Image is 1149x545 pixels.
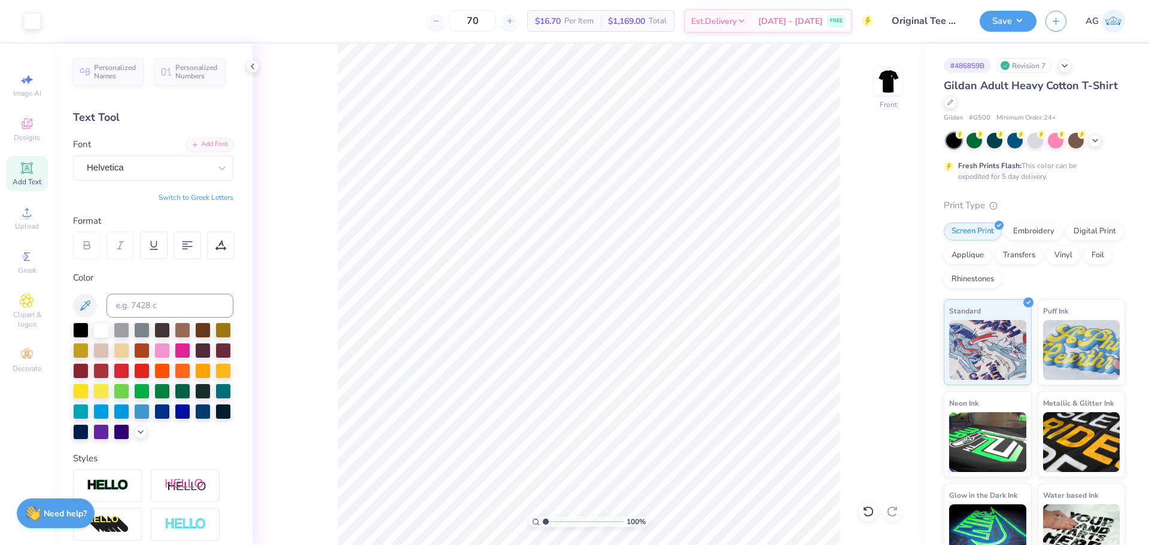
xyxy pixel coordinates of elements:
span: 100 % [627,516,646,527]
span: Add Text [13,177,41,187]
img: Stroke [87,479,129,492]
div: Text Tool [73,109,233,126]
label: Font [73,138,91,151]
span: Greek [18,266,37,275]
span: Glow in the Dark Ink [949,489,1017,501]
span: Personalized Numbers [175,63,218,80]
span: [DATE] - [DATE] [758,15,823,28]
img: Neon Ink [949,412,1026,472]
span: Per Item [564,15,594,28]
div: Embroidery [1005,223,1062,240]
img: Puff Ink [1043,320,1120,380]
button: Switch to Greek Letters [159,193,233,202]
div: Revision 7 [997,58,1052,73]
span: $1,169.00 [608,15,645,28]
button: Save [980,11,1036,32]
img: Shadow [165,478,206,493]
div: Front [880,99,897,110]
span: # G500 [969,113,990,123]
div: This color can be expedited for 5 day delivery. [958,160,1105,182]
div: Digital Print [1066,223,1124,240]
div: Vinyl [1047,246,1080,264]
span: Est. Delivery [691,15,737,28]
div: Add Font [186,138,233,151]
span: Clipart & logos [6,310,48,329]
div: Rhinestones [944,270,1002,288]
span: Decorate [13,364,41,373]
span: Standard [949,305,981,317]
span: Upload [15,221,39,231]
strong: Fresh Prints Flash: [958,161,1022,170]
span: AG [1086,14,1099,28]
div: Color [73,271,233,285]
input: – – [449,10,496,32]
span: Total [649,15,667,28]
div: Foil [1084,246,1112,264]
span: Puff Ink [1043,305,1068,317]
img: Front [876,69,900,93]
span: Minimum Order: 24 + [996,113,1056,123]
span: Personalized Names [94,63,136,80]
span: Metallic & Glitter Ink [1043,397,1114,409]
div: Styles [73,452,233,465]
img: Negative Space [165,517,206,531]
img: Standard [949,320,1026,380]
span: $16.70 [535,15,561,28]
span: Image AI [13,89,41,98]
strong: Need help? [44,508,87,519]
div: # 486859B [944,58,991,73]
span: FREE [830,17,843,25]
a: AG [1086,10,1125,33]
span: Gildan Adult Heavy Cotton T-Shirt [944,78,1118,93]
span: Designs [14,133,40,142]
input: e.g. 7428 c [107,294,233,318]
input: Untitled Design [883,9,971,33]
div: Print Type [944,199,1125,212]
div: Format [73,214,235,228]
div: Screen Print [944,223,1002,240]
div: Applique [944,246,992,264]
img: Aljosh Eyron Garcia [1102,10,1125,33]
span: Neon Ink [949,397,978,409]
div: Transfers [995,246,1043,264]
span: Gildan [944,113,963,123]
img: Metallic & Glitter Ink [1043,412,1120,472]
img: 3d Illusion [87,515,129,534]
span: Water based Ink [1043,489,1098,501]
